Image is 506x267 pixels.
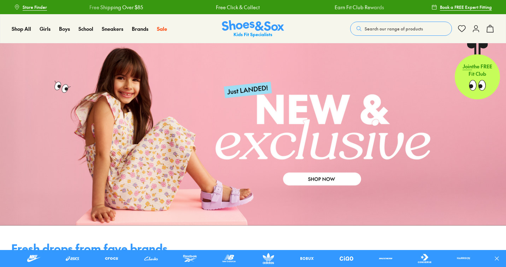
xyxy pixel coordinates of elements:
a: Brands [132,25,148,33]
a: Store Finder [14,1,47,13]
span: Brands [132,25,148,32]
span: Girls [40,25,51,32]
a: School [78,25,93,33]
a: Book a FREE Expert Fitting [431,1,492,13]
a: Free Click & Collect [215,4,259,11]
span: Store Finder [23,4,47,10]
span: Boys [59,25,70,32]
span: School [78,25,93,32]
a: Shop All [12,25,31,33]
span: Sale [157,25,167,32]
a: Shoes & Sox [222,20,284,38]
a: Sneakers [102,25,123,33]
a: Earn Fit Club Rewards [334,4,383,11]
a: Girls [40,25,51,33]
a: Jointhe FREE Fit Club [455,43,500,100]
span: Search our range of products [365,25,423,32]
p: the FREE Fit Club [455,57,500,83]
button: Search our range of products [350,22,452,36]
span: Join [463,63,472,70]
a: Sale [157,25,167,33]
span: Book a FREE Expert Fitting [440,4,492,10]
a: Free Shipping Over $85 [89,4,142,11]
a: Boys [59,25,70,33]
img: SNS_Logo_Responsive.svg [222,20,284,38]
span: Shop All [12,25,31,32]
span: Sneakers [102,25,123,32]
